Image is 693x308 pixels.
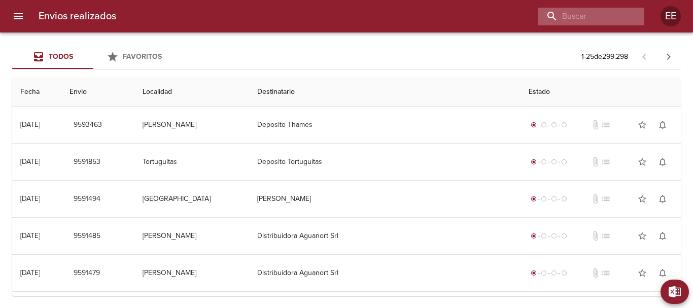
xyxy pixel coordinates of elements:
span: star_border [637,157,647,167]
span: Todos [49,52,73,61]
div: [DATE] [20,194,40,203]
button: 9591479 [70,264,104,283]
div: Generado [529,120,569,130]
span: 9591479 [74,267,100,280]
div: Generado [529,194,569,204]
td: [PERSON_NAME] [249,181,521,217]
span: 9591485 [74,230,100,243]
span: radio_button_checked [531,122,537,128]
button: Activar notificaciones [652,189,673,209]
div: Tabs Envios [12,45,175,69]
span: No tiene documentos adjuntos [591,231,601,241]
span: radio_button_unchecked [541,270,547,276]
p: 1 - 25 de 299.298 [581,52,628,62]
span: radio_button_unchecked [541,196,547,202]
div: Generado [529,157,569,167]
span: radio_button_unchecked [551,122,557,128]
span: star_border [637,268,647,278]
td: Tortuguitas [134,144,249,180]
th: Localidad [134,78,249,107]
span: radio_button_unchecked [551,159,557,165]
span: star_border [637,231,647,241]
span: radio_button_checked [531,196,537,202]
button: menu [6,4,30,28]
span: No tiene documentos adjuntos [591,157,601,167]
span: radio_button_unchecked [541,122,547,128]
span: No tiene pedido asociado [601,157,611,167]
button: 9591485 [70,227,105,246]
th: Fecha [12,78,61,107]
span: radio_button_unchecked [551,196,557,202]
span: Pagina siguiente [656,45,681,69]
div: [DATE] [20,157,40,166]
button: 9593463 [70,116,106,134]
span: radio_button_unchecked [541,233,547,239]
span: 9591853 [74,156,100,168]
div: [DATE] [20,120,40,129]
div: [DATE] [20,231,40,240]
span: radio_button_checked [531,233,537,239]
div: Abrir información de usuario [661,6,681,26]
span: notifications_none [657,231,668,241]
span: radio_button_checked [531,159,537,165]
span: No tiene pedido asociado [601,194,611,204]
span: radio_button_unchecked [561,196,567,202]
div: Generado [529,268,569,278]
span: No tiene documentos adjuntos [591,268,601,278]
h6: Envios realizados [39,8,116,24]
span: radio_button_unchecked [561,233,567,239]
span: radio_button_unchecked [561,122,567,128]
div: EE [661,6,681,26]
span: No tiene documentos adjuntos [591,194,601,204]
td: [PERSON_NAME] [134,255,249,291]
button: Activar notificaciones [652,226,673,246]
td: Distribuidora Aguanort Srl [249,218,521,254]
td: [PERSON_NAME] [134,107,249,143]
button: Agregar a favoritos [632,263,652,283]
span: No tiene documentos adjuntos [591,120,601,130]
span: star_border [637,120,647,130]
span: No tiene pedido asociado [601,268,611,278]
span: star_border [637,194,647,204]
td: Distribuidora Aguanort Srl [249,255,521,291]
button: Agregar a favoritos [632,152,652,172]
button: Activar notificaciones [652,152,673,172]
span: 9591494 [74,193,100,206]
th: Destinatario [249,78,521,107]
span: radio_button_unchecked [541,159,547,165]
span: radio_button_unchecked [561,270,567,276]
button: 9591494 [70,190,105,209]
span: radio_button_unchecked [551,270,557,276]
span: No tiene pedido asociado [601,231,611,241]
span: Favoritos [123,52,162,61]
button: Activar notificaciones [652,115,673,135]
span: notifications_none [657,268,668,278]
span: 9593463 [74,119,102,131]
button: Agregar a favoritos [632,189,652,209]
button: Activar notificaciones [652,263,673,283]
td: Deposito Thames [249,107,521,143]
td: Deposito Tortuguitas [249,144,521,180]
button: Agregar a favoritos [632,115,652,135]
input: buscar [538,8,627,25]
span: radio_button_unchecked [551,233,557,239]
div: [DATE] [20,268,40,277]
span: notifications_none [657,157,668,167]
button: 9591853 [70,153,105,172]
span: radio_button_unchecked [561,159,567,165]
td: [PERSON_NAME] [134,218,249,254]
span: notifications_none [657,194,668,204]
th: Envio [61,78,134,107]
div: Generado [529,231,569,241]
span: radio_button_checked [531,270,537,276]
td: [GEOGRAPHIC_DATA] [134,181,249,217]
th: Estado [521,78,681,107]
span: Pagina anterior [632,51,656,61]
span: No tiene pedido asociado [601,120,611,130]
button: Agregar a favoritos [632,226,652,246]
span: notifications_none [657,120,668,130]
button: Exportar Excel [661,280,689,304]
